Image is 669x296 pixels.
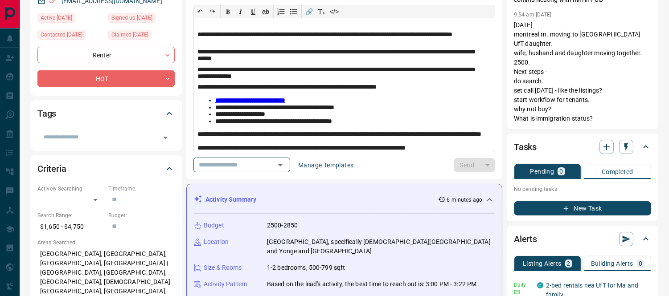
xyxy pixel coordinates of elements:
span: Claimed [DATE] [111,30,148,39]
button: ab [259,5,272,18]
div: Mon Jun 30 2025 [37,30,104,42]
div: Thu Jun 26 2025 [108,13,175,25]
p: Pending [530,168,554,174]
div: Tags [37,103,175,124]
p: Building Alerts [591,260,633,267]
p: No pending tasks [514,182,651,196]
p: 6 minutes ago [447,196,482,204]
button: ↶ [194,5,206,18]
p: 2 [567,260,570,267]
p: Location [204,237,229,247]
span: 𝐔 [251,8,255,15]
svg: Email [514,289,520,295]
span: Contacted [DATE] [41,30,82,39]
div: Tasks [514,136,651,158]
s: ab [262,8,269,15]
div: Activity Summary6 minutes ago [194,191,495,208]
button: 𝑰 [234,5,247,18]
button: Numbered list [275,5,287,18]
div: Renter [37,47,175,63]
p: Daily [514,281,532,289]
p: Areas Searched: [37,239,175,247]
p: Activity Summary [205,195,256,204]
button: 𝐔 [247,5,259,18]
div: Fri Jun 27 2025 [108,30,175,42]
span: Signed up [DATE] [111,13,152,22]
p: Budget: [108,211,175,219]
button: New Task [514,201,651,215]
p: Budget [204,221,224,230]
p: Activity Pattern [204,280,247,289]
p: [DATE] montreal rn. moving to [GEOGRAPHIC_DATA] UfT daughter. wife, husband and daughter moving t... [514,20,651,123]
p: Listing Alerts [523,260,562,267]
div: condos.ca [537,282,543,288]
button: ↷ [206,5,219,18]
h2: Tasks [514,140,537,154]
div: Alerts [514,228,651,250]
button: 🔗 [303,5,316,18]
button: Manage Templates [293,158,359,172]
p: 0 [639,260,642,267]
p: 0 [559,168,563,174]
h2: Alerts [514,232,537,246]
button: 𝐁 [222,5,234,18]
button: Open [274,159,287,171]
h2: Criteria [37,162,66,176]
p: Size & Rooms [204,263,242,272]
div: Thu Aug 14 2025 [37,13,104,25]
p: Based on the lead's activity, the best time to reach out is: 3:00 PM - 3:22 PM [267,280,476,289]
p: Actively Searching: [37,185,104,193]
p: Timeframe: [108,185,175,193]
p: 2500-2850 [267,221,298,230]
h2: Tags [37,106,56,121]
button: </> [328,5,341,18]
button: Open [159,131,172,144]
div: Criteria [37,158,175,179]
p: 1-2 bedrooms, 500-799 sqft [267,263,345,272]
p: 9:54 am [DATE] [514,12,552,18]
div: HOT [37,70,175,87]
button: T̲ₓ [316,5,328,18]
div: split button [454,158,495,172]
p: Search Range: [37,211,104,219]
button: Bullet list [287,5,300,18]
p: [GEOGRAPHIC_DATA], specifically [DEMOGRAPHIC_DATA][GEOGRAPHIC_DATA] and Yonge and [GEOGRAPHIC_DATA] [267,237,495,256]
p: $1,650 - $4,750 [37,219,104,234]
p: Completed [602,169,633,175]
span: Active [DATE] [41,13,72,22]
